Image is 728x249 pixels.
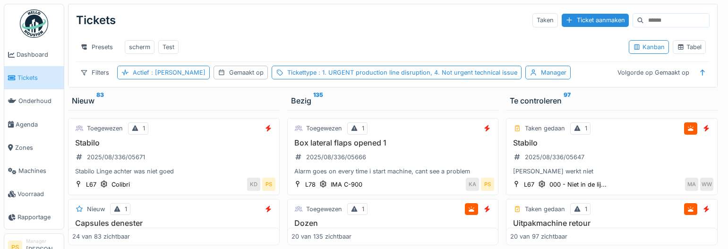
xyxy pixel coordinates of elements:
span: Dashboard [17,50,60,59]
div: Colibri [111,180,130,189]
div: Manager [26,238,60,245]
h3: Box lateral flaps opened 1 [291,138,495,147]
h3: Stabilo [72,138,275,147]
h3: Stabilo [510,138,713,147]
div: Nieuw [87,205,105,214]
img: Badge_color-CXgf-gQk.svg [20,9,48,38]
a: Machines [4,159,64,182]
div: Actief [133,68,206,77]
div: [PERSON_NAME] werkt niet [510,167,713,176]
div: scherm [129,43,150,52]
div: Toegewezen [306,205,342,214]
a: Onderhoud [4,89,64,112]
span: Machines [18,166,60,175]
div: Nieuw [72,95,276,106]
div: KA [466,178,479,191]
span: Agenda [16,120,60,129]
div: 2025/08/336/05671 [87,153,145,162]
sup: 135 [313,95,323,106]
div: 1 [585,205,587,214]
div: WW [700,178,713,191]
div: IMA C-900 [331,180,362,189]
div: 1 [143,124,145,133]
h3: Capsules denester [72,219,275,228]
div: 000 - Niet in de lij... [549,180,607,189]
span: Zones [15,143,60,152]
div: 20 van 97 zichtbaar [510,232,567,241]
div: Taken [532,13,558,27]
div: Alarm goes on every time i start machine, cant see a problem [291,167,495,176]
div: 1 [362,205,364,214]
div: Te controleren [510,95,714,106]
div: PS [262,178,275,191]
div: MA [685,178,698,191]
div: Tickettype [287,68,517,77]
div: Gemaakt op [229,68,264,77]
div: Presets [76,40,117,54]
div: Toegewezen [87,124,123,133]
div: 2025/08/336/05666 [306,153,366,162]
div: Stabilo Linge achter was niet goed [72,167,275,176]
a: Tickets [4,66,64,89]
div: L67 [524,180,534,189]
div: Tabel [677,43,702,52]
div: KD [247,178,260,191]
div: Test [163,43,174,52]
span: : [PERSON_NAME] [149,69,206,76]
div: L67 [86,180,96,189]
div: Manager [541,68,566,77]
div: Bezig [291,95,495,106]
div: Taken gedaan [525,205,565,214]
span: Onderhoud [18,96,60,105]
a: Agenda [4,113,64,136]
h3: Uitpakmachine retour [510,219,713,228]
div: Filters [76,66,113,79]
div: Toegewezen [306,124,342,133]
span: Rapportage [17,213,60,222]
div: 2025/08/336/05647 [525,153,584,162]
sup: 97 [564,95,571,106]
span: Voorraad [17,189,60,198]
a: Voorraad [4,182,64,206]
div: PS [481,178,494,191]
div: Ticket aanmaken [562,14,629,26]
span: Tickets [17,73,60,82]
div: 1 [585,124,587,133]
div: 1 [362,124,364,133]
div: 20 van 135 zichtbaar [291,232,351,241]
a: Rapportage [4,206,64,229]
div: L78 [305,180,316,189]
div: Tickets [76,8,116,33]
a: Zones [4,136,64,159]
sup: 83 [96,95,104,106]
div: Kanban [633,43,665,52]
div: Taken gedaan [525,124,565,133]
div: 1 [125,205,127,214]
div: 24 van 83 zichtbaar [72,232,130,241]
div: Volgorde op Gemaakt op [613,66,694,79]
h3: Dozen [291,219,495,228]
span: : 1. URGENT production line disruption, 4. Not urgent technical issue [317,69,517,76]
a: Dashboard [4,43,64,66]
